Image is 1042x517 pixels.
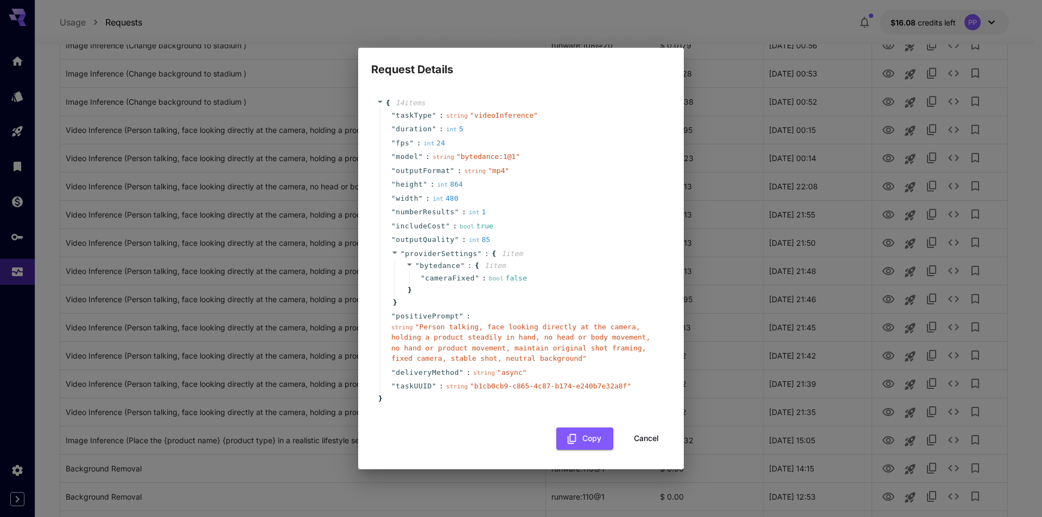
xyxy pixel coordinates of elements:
span: " [423,180,427,188]
span: " bytedance:1@1 " [456,152,520,161]
span: int [469,237,480,244]
span: " async " [497,368,527,376]
span: " [391,194,396,202]
span: string [446,383,468,390]
span: height [396,179,423,190]
span: includeCost [396,221,446,232]
span: : [462,234,466,245]
span: " [391,167,396,175]
span: : [462,207,466,218]
span: { [492,248,496,259]
span: int [433,195,443,202]
span: " mp4 " [488,167,509,175]
span: { [386,98,390,108]
button: Copy [556,427,613,450]
span: { [475,260,479,271]
span: width [396,193,418,204]
span: providerSettings [405,250,477,258]
div: 5 [446,124,463,135]
span: : [468,260,472,271]
span: " [391,222,396,230]
span: positivePrompt [396,311,459,322]
button: Cancel [622,427,671,450]
span: " [455,235,459,244]
span: : [439,110,443,121]
span: " [391,125,396,133]
span: outputQuality [396,234,454,245]
span: string [391,324,413,331]
span: " [432,382,436,390]
span: " [459,368,463,376]
span: " Person talking, face looking directly at the camera, holding a product steadily in hand, no hea... [391,323,650,363]
span: " [418,152,423,161]
span: " b1cb0cb9-c865-4c87-b174-e240b7e32a8f " [470,382,631,390]
span: " [409,139,414,147]
span: : [466,311,471,322]
span: 1 item [485,261,506,270]
div: false [489,273,527,284]
span: " [391,312,396,320]
span: " [391,111,396,119]
span: " [432,111,436,119]
span: : [458,165,462,176]
span: " [478,250,482,258]
span: string [464,168,486,175]
span: " [418,194,423,202]
span: " [391,382,396,390]
span: " [450,167,454,175]
span: fps [396,138,409,149]
span: " [401,250,405,258]
span: int [446,126,457,133]
span: " [455,208,459,216]
span: " [432,125,436,133]
span: taskType [396,110,432,121]
span: duration [396,124,432,135]
span: 1 item [501,250,523,258]
span: } [406,285,412,296]
span: } [377,393,383,404]
div: true [460,221,493,232]
span: " [391,180,396,188]
span: bool [460,223,474,230]
span: int [469,209,480,216]
span: " [475,274,479,282]
span: " [391,235,396,244]
span: " [421,274,425,282]
div: 1 [469,207,486,218]
span: taskUUID [396,381,432,392]
div: 480 [433,193,458,204]
span: deliveryMethod [396,367,459,378]
span: : [439,381,443,392]
span: " [391,152,396,161]
span: model [396,151,418,162]
span: bool [489,275,504,282]
span: " [459,312,463,320]
span: " [391,139,396,147]
span: string [473,369,495,376]
div: 864 [437,179,462,190]
span: } [391,297,397,308]
h2: Request Details [358,48,684,78]
span: : [485,248,489,259]
span: : [430,179,435,190]
span: : [466,367,471,378]
span: 14 item s [396,99,425,107]
span: " [391,368,396,376]
span: : [425,193,430,204]
span: numberResults [396,207,454,218]
span: int [423,140,434,147]
span: outputFormat [396,165,450,176]
div: 24 [423,138,445,149]
span: " [415,261,420,270]
div: 85 [469,234,491,245]
span: int [437,181,448,188]
span: string [433,154,454,161]
span: : [453,221,457,232]
span: : [417,138,421,149]
span: cameraFixed [425,273,475,284]
span: " videoInference " [470,111,538,119]
span: " [391,208,396,216]
span: " [446,222,450,230]
span: string [446,112,468,119]
span: : [439,124,443,135]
